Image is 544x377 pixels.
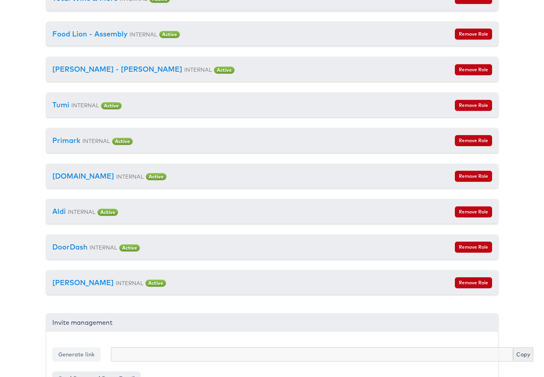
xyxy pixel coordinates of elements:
span: Active [97,209,118,216]
button: Remove Role [455,277,492,288]
span: Active [145,280,166,287]
a: [PERSON_NAME] [52,278,114,287]
button: Generate link [52,347,101,362]
button: Remove Role [455,206,492,217]
small: INTERNAL [68,208,95,215]
small: INTERNAL [71,102,99,109]
a: DoorDash [52,242,88,251]
span: Active [119,244,140,251]
button: Copy [513,347,533,362]
button: Remove Role [455,100,492,111]
small: INTERNAL [130,31,157,38]
span: Active [112,138,133,145]
a: [DOMAIN_NAME] [52,171,114,181]
span: Active [214,67,235,74]
small: INTERNAL [82,137,110,144]
small: INTERNAL [184,66,212,73]
small: INTERNAL [90,244,117,251]
small: INTERNAL [116,280,143,286]
button: Remove Role [455,135,492,146]
button: Remove Role [455,242,492,253]
span: Active [159,31,180,38]
div: Invite management [46,314,498,331]
span: Active [101,102,122,109]
span: Active [146,173,166,180]
a: Tumi [52,100,69,109]
button: Remove Role [455,29,492,40]
a: Primark [52,136,80,145]
a: Aldi [52,207,66,216]
button: Remove Role [455,64,492,75]
a: [PERSON_NAME] - [PERSON_NAME] [52,65,182,74]
a: Food Lion - Assembly [52,29,128,38]
small: INTERNAL [116,173,144,180]
button: Remove Role [455,171,492,182]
